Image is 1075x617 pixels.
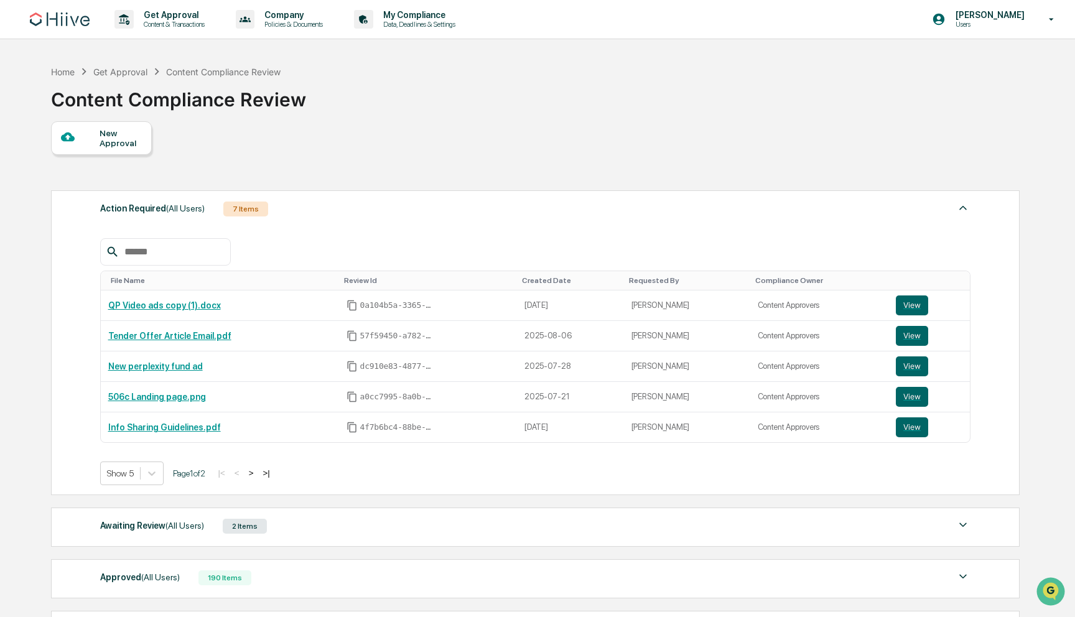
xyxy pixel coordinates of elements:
[896,295,962,315] a: View
[750,290,889,321] td: Content Approvers
[12,182,22,192] div: 🔎
[103,157,154,169] span: Attestations
[166,67,281,77] div: Content Compliance Review
[108,361,203,371] a: New perplexity fund ad
[624,412,750,442] td: [PERSON_NAME]
[896,326,928,346] button: View
[896,387,928,407] button: View
[42,95,204,108] div: Start new chat
[215,468,229,478] button: |<
[517,351,624,382] td: 2025-07-28
[946,10,1031,20] p: [PERSON_NAME]
[108,331,231,341] a: Tender Offer Article Email.pdf
[108,300,221,310] a: QP Video ads copy (1).docx
[198,570,251,585] div: 190 Items
[347,361,358,372] span: Copy Id
[896,295,928,315] button: View
[360,300,435,310] span: 0a104b5a-3365-4e16-98ad-43a4f330f6db
[750,382,889,412] td: Content Approvers
[360,422,435,432] span: 4f7b6bc4-88be-4ca2-a522-de18f03e4b40
[373,10,462,20] p: My Compliance
[896,417,962,437] a: View
[896,387,962,407] a: View
[25,180,78,193] span: Data Lookup
[624,351,750,382] td: [PERSON_NAME]
[90,158,100,168] div: 🗄️
[629,276,745,285] div: Toggle SortBy
[30,12,90,26] img: logo
[93,67,147,77] div: Get Approval
[347,330,358,341] span: Copy Id
[134,10,211,20] p: Get Approval
[88,210,151,220] a: Powered byPylon
[347,300,358,311] span: Copy Id
[254,20,329,29] p: Policies & Documents
[522,276,619,285] div: Toggle SortBy
[141,572,180,582] span: (All Users)
[956,517,970,532] img: caret
[100,569,180,585] div: Approved
[212,99,226,114] button: Start new chat
[347,391,358,402] span: Copy Id
[111,276,334,285] div: Toggle SortBy
[254,10,329,20] p: Company
[100,128,141,148] div: New Approval
[100,517,204,534] div: Awaiting Review
[51,78,306,111] div: Content Compliance Review
[956,200,970,215] img: caret
[624,290,750,321] td: [PERSON_NAME]
[12,158,22,168] div: 🖐️
[108,422,221,432] a: Info Sharing Guidelines.pdf
[85,152,159,174] a: 🗄️Attestations
[25,157,80,169] span: Preclearance
[32,57,205,70] input: Clear
[750,351,889,382] td: Content Approvers
[896,417,928,437] button: View
[124,211,151,220] span: Pylon
[245,468,258,478] button: >
[166,203,205,213] span: (All Users)
[1035,576,1069,610] iframe: Open customer support
[347,422,358,433] span: Copy Id
[165,521,204,531] span: (All Users)
[12,26,226,46] p: How can we help?
[360,392,435,402] span: a0cc7995-8a0b-4b72-ac1a-878fd3692143
[51,67,75,77] div: Home
[100,200,205,216] div: Action Required
[373,20,462,29] p: Data, Deadlines & Settings
[134,20,211,29] p: Content & Transactions
[896,356,928,376] button: View
[344,276,512,285] div: Toggle SortBy
[755,276,884,285] div: Toggle SortBy
[896,326,962,346] a: View
[259,468,273,478] button: >|
[231,468,243,478] button: <
[7,175,83,198] a: 🔎Data Lookup
[946,20,1031,29] p: Users
[517,412,624,442] td: [DATE]
[624,382,750,412] td: [PERSON_NAME]
[360,331,435,341] span: 57f59450-a782-4865-ac16-a45fae92c464
[956,569,970,584] img: caret
[42,108,157,118] div: We're available if you need us!
[517,321,624,351] td: 2025-08-06
[223,202,268,216] div: 7 Items
[223,519,267,534] div: 2 Items
[517,290,624,321] td: [DATE]
[108,392,206,402] a: 506c Landing page.png
[7,152,85,174] a: 🖐️Preclearance
[517,382,624,412] td: 2025-07-21
[750,321,889,351] td: Content Approvers
[896,356,962,376] a: View
[360,361,435,371] span: dc910e83-4877-4103-b15e-bf87db00f614
[173,468,205,478] span: Page 1 of 2
[898,276,965,285] div: Toggle SortBy
[750,412,889,442] td: Content Approvers
[624,321,750,351] td: [PERSON_NAME]
[12,95,35,118] img: 1746055101610-c473b297-6a78-478c-a979-82029cc54cd1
